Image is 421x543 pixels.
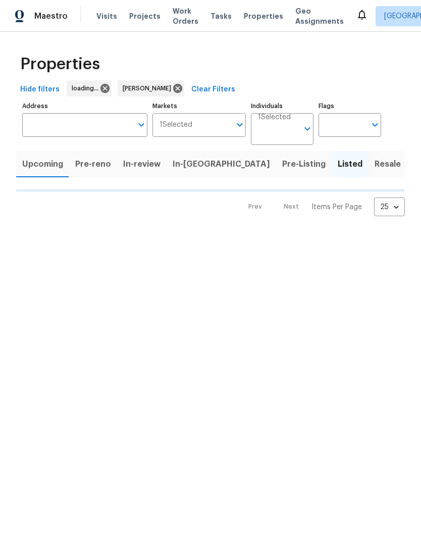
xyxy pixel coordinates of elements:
span: Geo Assignments [295,6,344,26]
button: Open [368,118,382,132]
label: Flags [319,103,381,109]
span: Work Orders [173,6,198,26]
span: [PERSON_NAME] [123,83,175,93]
p: Items Per Page [311,202,362,212]
div: 25 [374,194,405,220]
span: 1 Selected [160,121,192,129]
span: Listed [338,157,362,171]
span: Properties [244,11,283,21]
span: Pre-Listing [282,157,326,171]
button: Open [300,122,314,136]
span: Hide filters [20,83,60,96]
button: Clear Filters [187,80,239,99]
span: Clear Filters [191,83,235,96]
button: Hide filters [16,80,64,99]
span: Projects [129,11,161,21]
span: Tasks [210,13,232,20]
span: Upcoming [22,157,63,171]
label: Markets [152,103,246,109]
span: In-review [123,157,161,171]
span: In-[GEOGRAPHIC_DATA] [173,157,270,171]
span: Resale [375,157,401,171]
div: [PERSON_NAME] [118,80,184,96]
span: Properties [20,59,100,69]
nav: Pagination Navigation [239,198,405,216]
span: loading... [72,83,102,93]
span: 1 Selected [258,113,291,122]
label: Individuals [251,103,313,109]
span: Maestro [34,11,68,21]
span: Pre-reno [75,157,111,171]
button: Open [134,118,148,132]
span: Visits [96,11,117,21]
button: Open [233,118,247,132]
label: Address [22,103,147,109]
div: loading... [67,80,112,96]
